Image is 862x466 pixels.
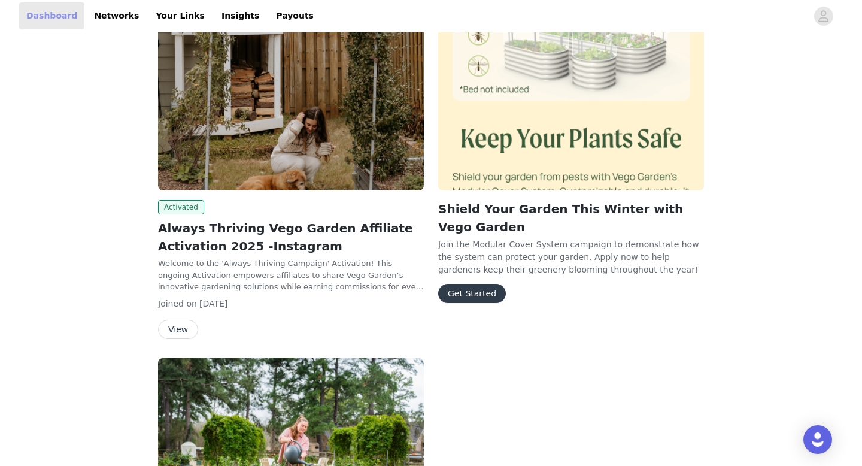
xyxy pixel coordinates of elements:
[214,2,266,29] a: Insights
[438,284,506,303] button: Get Started
[438,200,704,236] h2: Shield Your Garden This Winter with Vego Garden
[148,2,212,29] a: Your Links
[803,425,832,454] div: Open Intercom Messenger
[158,320,198,339] button: View
[158,325,198,334] a: View
[158,200,204,214] span: Activated
[19,2,84,29] a: Dashboard
[158,219,424,255] h2: Always Thriving Vego Garden Affiliate Activation 2025 -Instagram
[87,2,146,29] a: Networks
[438,238,704,274] p: Join the Modular Cover System campaign to demonstrate how the system can protect your garden. App...
[199,299,227,308] span: [DATE]
[158,258,424,293] p: Welcome to the 'Always Thriving Campaign' Activation! This ongoing Activation empowers affiliates...
[269,2,321,29] a: Payouts
[158,299,197,308] span: Joined on
[818,7,829,26] div: avatar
